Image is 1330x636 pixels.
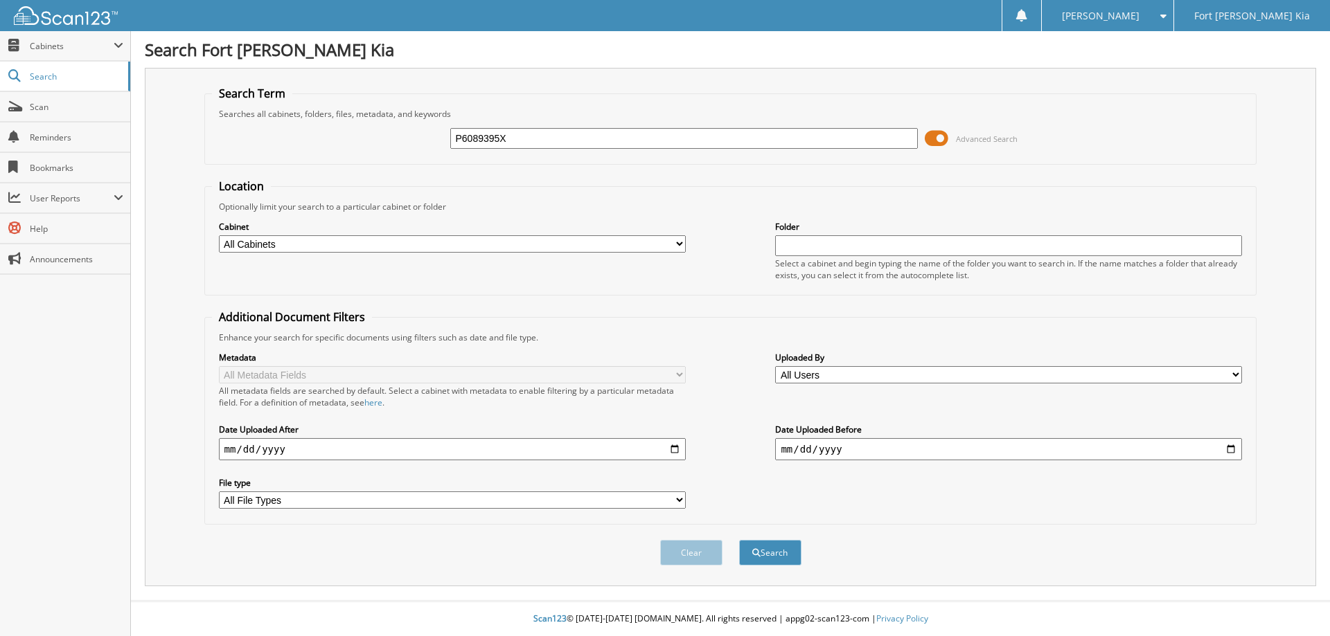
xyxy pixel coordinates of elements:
div: © [DATE]-[DATE] [DOMAIN_NAME]. All rights reserved | appg02-scan123-com | [131,602,1330,636]
span: Cabinets [30,40,114,52]
button: Search [739,540,801,565]
label: File type [219,477,686,489]
span: Help [30,223,123,235]
legend: Location [212,179,271,194]
legend: Additional Document Filters [212,309,372,325]
label: Date Uploaded Before [775,424,1242,435]
span: Search [30,71,121,82]
label: Date Uploaded After [219,424,686,435]
div: Select a cabinet and begin typing the name of the folder you want to search in. If the name match... [775,257,1242,281]
button: Clear [660,540,722,565]
span: Reminders [30,131,123,143]
label: Folder [775,221,1242,233]
a: here [364,397,382,408]
span: Advanced Search [956,134,1018,144]
span: Scan [30,101,123,113]
input: start [219,438,686,460]
legend: Search Term [212,86,292,101]
span: Fort [PERSON_NAME] Kia [1194,12,1310,20]
input: end [775,438,1242,460]
span: Bookmarks [30,162,123,174]
h1: Search Fort [PERSON_NAME] Kia [145,38,1316,61]
label: Cabinet [219,221,686,233]
span: Announcements [30,253,123,265]
span: User Reports [30,192,114,204]
img: scan123-logo-white.svg [14,6,118,25]
div: Searches all cabinets, folders, files, metadata, and keywords [212,108,1250,120]
span: [PERSON_NAME] [1062,12,1140,20]
div: All metadata fields are searched by default. Select a cabinet with metadata to enable filtering b... [219,385,686,408]
div: Optionally limit your search to a particular cabinet or folder [212,201,1250,212]
label: Uploaded By [775,352,1242,363]
iframe: Chat Widget [1261,570,1330,636]
span: Scan123 [533,612,567,624]
label: Metadata [219,352,686,363]
div: Enhance your search for specific documents using filters such as date and file type. [212,331,1250,343]
a: Privacy Policy [876,612,928,624]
